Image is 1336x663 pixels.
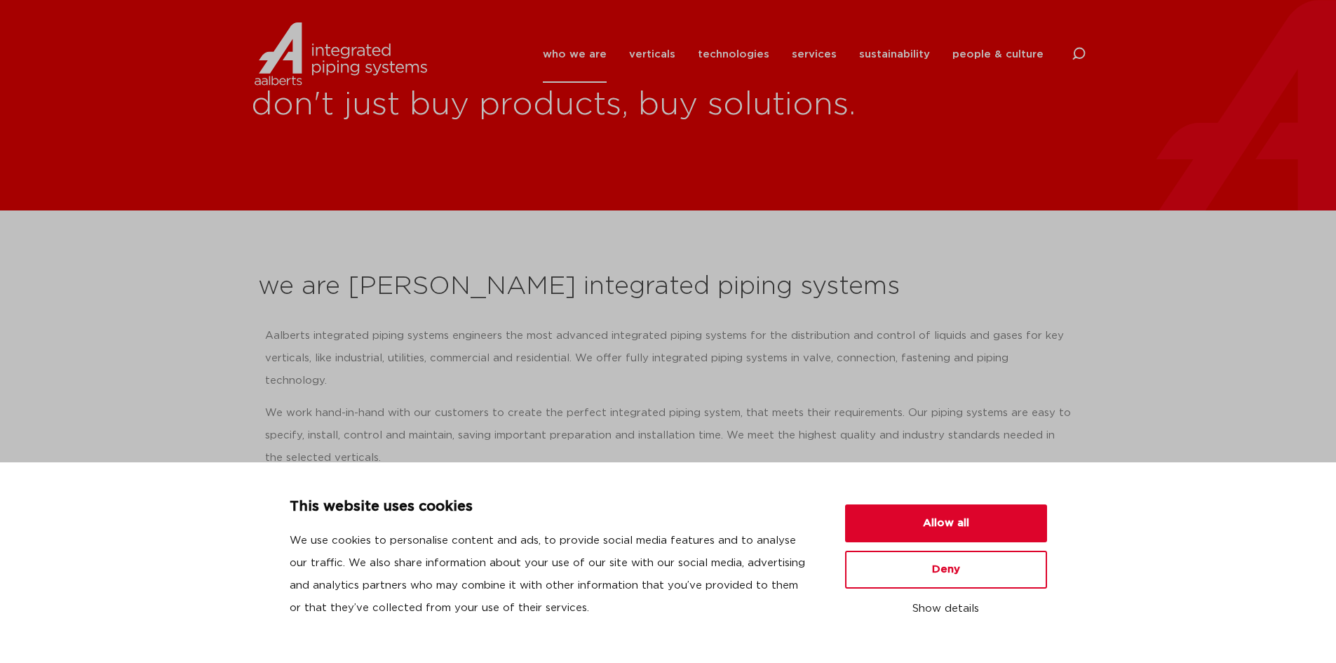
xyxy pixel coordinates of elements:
a: who we are [543,26,607,83]
h2: we are [PERSON_NAME] integrated piping systems [258,270,1079,304]
p: Aalberts integrated piping systems engineers the most advanced integrated piping systems for the ... [265,325,1072,392]
a: services [792,26,837,83]
button: Deny [845,551,1047,589]
nav: Menu [543,26,1044,83]
button: Allow all [845,504,1047,542]
a: people & culture [952,26,1044,83]
p: We use cookies to personalise content and ads, to provide social media features and to analyse ou... [290,530,811,620]
a: technologies [698,26,769,83]
a: sustainability [859,26,930,83]
a: verticals [629,26,675,83]
p: We work hand-in-hand with our customers to create the perfect integrated piping system, that meet... [265,402,1072,469]
p: This website uses cookies [290,496,811,518]
button: Show details [845,597,1047,621]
